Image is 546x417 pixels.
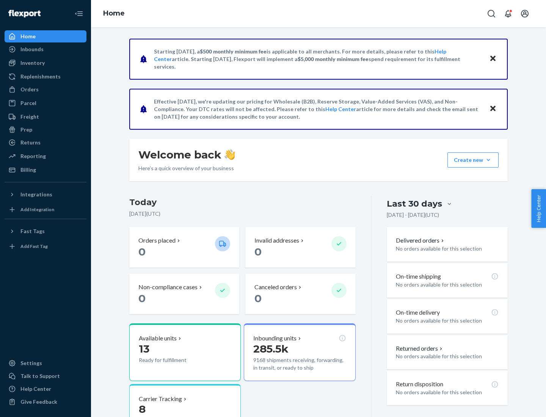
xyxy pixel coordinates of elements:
[129,196,356,208] h3: Today
[154,48,482,71] p: Starting [DATE], a is applicable to all merchants. For more details, please refer to this article...
[20,191,52,198] div: Integrations
[325,106,356,112] a: Help Center
[396,245,499,252] p: No orders available for this selection
[5,204,86,216] a: Add Integration
[20,206,54,213] div: Add Integration
[20,359,42,367] div: Settings
[5,136,86,149] a: Returns
[5,188,86,201] button: Integrations
[253,356,346,372] p: 9168 shipments receiving, forwarding, in transit, or ready to ship
[396,389,499,396] p: No orders available for this selection
[5,30,86,42] a: Home
[20,126,32,133] div: Prep
[396,308,440,317] p: On-time delivery
[5,357,86,369] a: Settings
[224,149,235,160] img: hand-wave emoji
[97,3,131,25] ol: breadcrumbs
[396,344,444,353] button: Returned orders
[245,227,355,268] button: Invalid addresses 0
[5,225,86,237] button: Fast Tags
[5,240,86,252] a: Add Fast Tag
[5,164,86,176] a: Billing
[20,139,41,146] div: Returns
[396,272,441,281] p: On-time shipping
[447,152,499,168] button: Create new
[20,45,44,53] div: Inbounds
[8,10,41,17] img: Flexport logo
[139,395,182,403] p: Carrier Tracking
[5,150,86,162] a: Reporting
[387,211,439,219] p: [DATE] - [DATE] ( UTC )
[517,6,532,21] button: Open account menu
[5,57,86,69] a: Inventory
[5,370,86,382] a: Talk to Support
[20,372,60,380] div: Talk to Support
[138,292,146,305] span: 0
[396,353,499,360] p: No orders available for this selection
[531,189,546,228] button: Help Center
[396,281,499,288] p: No orders available for this selection
[139,334,177,343] p: Available units
[387,198,442,210] div: Last 30 days
[129,323,241,381] button: Available units13Ready for fulfillment
[254,236,299,245] p: Invalid addresses
[5,396,86,408] button: Give Feedback
[20,99,36,107] div: Parcel
[139,342,149,355] span: 13
[20,227,45,235] div: Fast Tags
[200,48,267,55] span: $500 monthly minimum fee
[298,56,369,62] span: $5,000 monthly minimum fee
[71,6,86,21] button: Close Navigation
[20,73,61,80] div: Replenishments
[253,334,297,343] p: Inbounding units
[20,59,45,67] div: Inventory
[245,274,355,314] button: Canceled orders 0
[254,283,297,292] p: Canceled orders
[20,398,57,406] div: Give Feedback
[138,148,235,161] h1: Welcome back
[5,83,86,96] a: Orders
[5,43,86,55] a: Inbounds
[253,342,289,355] span: 285.5k
[138,283,198,292] p: Non-compliance cases
[20,243,48,249] div: Add Fast Tag
[254,292,262,305] span: 0
[396,380,443,389] p: Return disposition
[396,317,499,325] p: No orders available for this selection
[488,103,498,114] button: Close
[484,6,499,21] button: Open Search Box
[5,71,86,83] a: Replenishments
[20,385,51,393] div: Help Center
[103,9,125,17] a: Home
[254,245,262,258] span: 0
[5,111,86,123] a: Freight
[500,6,516,21] button: Open notifications
[138,236,176,245] p: Orders placed
[20,152,46,160] div: Reporting
[5,97,86,109] a: Parcel
[20,113,39,121] div: Freight
[488,53,498,64] button: Close
[138,165,235,172] p: Here’s a quick overview of your business
[139,403,146,415] span: 8
[129,274,239,314] button: Non-compliance cases 0
[396,236,446,245] button: Delivered orders
[5,383,86,395] a: Help Center
[138,245,146,258] span: 0
[20,166,36,174] div: Billing
[20,33,36,40] div: Home
[139,356,209,364] p: Ready for fulfillment
[244,323,355,381] button: Inbounding units285.5k9168 shipments receiving, forwarding, in transit, or ready to ship
[20,86,39,93] div: Orders
[5,124,86,136] a: Prep
[129,210,356,218] p: [DATE] ( UTC )
[154,98,482,121] p: Effective [DATE], we're updating our pricing for Wholesale (B2B), Reserve Storage, Value-Added Se...
[129,227,239,268] button: Orders placed 0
